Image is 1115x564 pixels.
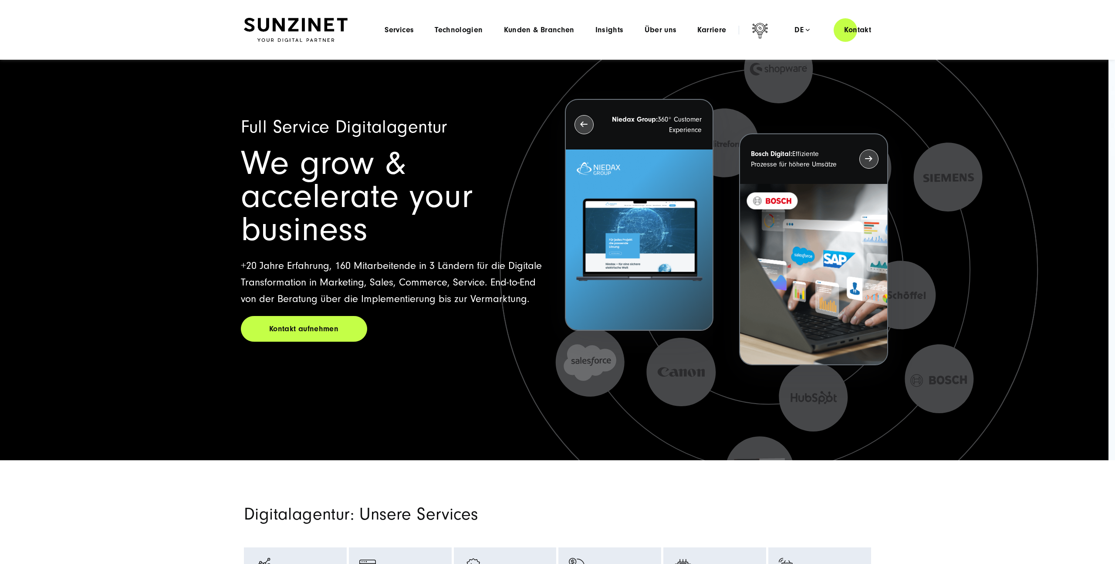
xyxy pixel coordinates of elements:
[241,316,367,342] a: Kontakt aufnehmen
[739,133,888,366] button: Bosch Digital:Effiziente Prozesse für höhere Umsätze BOSCH - Kundeprojekt - Digital Transformatio...
[244,18,348,42] img: SUNZINET Full Service Digital Agentur
[751,150,792,158] strong: Bosch Digital:
[504,26,574,34] a: Kunden & Branchen
[834,17,882,42] a: Kontakt
[595,26,624,34] a: Insights
[241,117,447,137] span: Full Service Digitalagentur
[385,26,414,34] a: Services
[566,149,713,330] img: Letztes Projekt von Niedax. Ein Laptop auf dem die Niedax Website geöffnet ist, auf blauem Hinter...
[612,116,658,123] strong: Niedax Group:
[609,114,702,135] p: 360° Customer Experience
[565,99,713,331] button: Niedax Group:360° Customer Experience Letztes Projekt von Niedax. Ein Laptop auf dem die Niedax W...
[645,26,677,34] a: Über uns
[740,184,887,365] img: BOSCH - Kundeprojekt - Digital Transformation Agentur SUNZINET
[435,26,483,34] a: Technologien
[244,504,658,525] h2: Digitalagentur: Unsere Services
[794,26,810,34] div: de
[751,149,843,170] p: Effiziente Prozesse für höhere Umsätze
[241,258,544,307] p: +20 Jahre Erfahrung, 160 Mitarbeitende in 3 Ländern für die Digitale Transformation in Marketing,...
[241,147,544,246] h1: We grow & accelerate your business
[697,26,726,34] a: Karriere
